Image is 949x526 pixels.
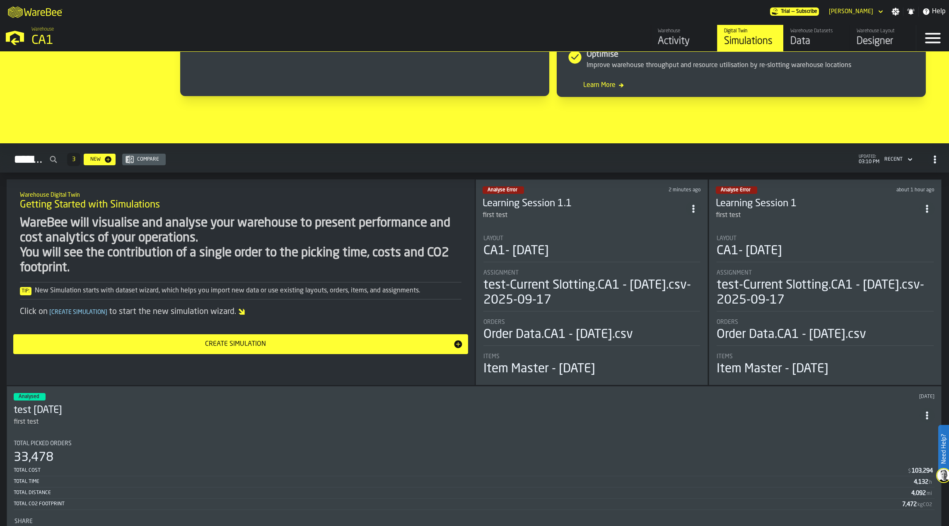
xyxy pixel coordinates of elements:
span: Help [932,7,946,17]
div: Title [483,319,700,326]
div: Improve warehouse throughput and resource utilisation by re-slotting warehouse locations [587,60,919,70]
div: Item Master - [DATE] [717,362,828,376]
div: Title [483,353,700,360]
div: Updated: 9/25/2025, 2:20:19 PM Created: 9/24/2025, 12:44:48 PM [847,187,935,193]
div: Total Time [14,479,914,485]
div: status-2 2 [483,186,524,194]
div: Warehouse Datasets [790,28,843,34]
span: Analysed [19,394,39,399]
div: stat-Layout [483,235,700,262]
div: Item Master - [DATE] [483,362,595,376]
span: mi [927,491,932,497]
div: New [87,157,104,162]
div: Simulations [724,35,777,48]
section: card-SimulationDashboardCard-analyseError [483,227,701,378]
div: first test [14,417,920,427]
div: Stat Value [912,468,933,474]
h3: Learning Session 1 [716,197,920,210]
div: Learning Session 1.1 [483,197,686,210]
label: button-toggle-Settings [888,7,903,16]
div: stat-Assignment [717,270,934,311]
div: Title [717,319,934,326]
span: 03:10 PM [859,159,879,165]
label: Need Help? [939,426,948,472]
span: Items [717,353,733,360]
div: Stat Value [902,501,917,508]
span: Getting Started with Simulations [20,198,160,212]
span: Analyse Error [721,188,751,193]
div: test 2025-09-16 [14,404,920,417]
div: status-3 2 [14,393,46,401]
div: CA1 [31,33,255,48]
span: Share [14,518,33,525]
section: card-SimulationDashboardCard-analyseError [716,227,935,378]
div: Create Simulation [18,339,453,349]
div: title-Getting Started with Simulations [13,186,468,216]
label: button-toggle-Help [919,7,949,17]
div: Title [14,440,935,447]
span: Items [483,353,500,360]
div: stat-Assignment [483,270,700,311]
div: Title [483,270,700,276]
span: Total Picked Orders [14,440,72,447]
div: DropdownMenuValue-4 [884,157,903,162]
div: first test [716,210,741,220]
div: Title [717,270,934,276]
div: Total CO2 Footprint [14,501,902,507]
div: test-Current Slotting.CA1 - [DATE].csv-2025-09-17 [483,278,700,308]
div: stat-Items [717,353,934,376]
span: 3 [72,157,75,162]
span: Learn More [563,80,919,90]
div: Order Data.CA1 - [DATE].csv [717,327,866,342]
div: Stat Value [911,490,926,497]
div: CA1- [DATE] [717,244,782,258]
span: Subscribe [796,9,817,14]
div: Title [717,353,934,360]
div: WareBee will visualise and analyse your warehouse to present performance and cost analytics of yo... [20,216,461,275]
span: Warehouse [31,27,54,32]
a: link-to-/wh/i/76e2a128-1b54-4d66-80d4-05ae4c277723/pricing/ [770,7,819,16]
span: Orders [717,319,738,326]
div: Title [14,518,934,525]
div: Warehouse [658,28,710,34]
div: first test [483,210,507,220]
span: — [792,9,794,14]
div: Compare [134,157,162,162]
button: button-New [84,154,116,165]
div: stat-Layout [717,235,934,262]
span: Layout [717,235,737,242]
div: Updated: 9/25/2025, 3:08:26 PM Created: 9/25/2025, 2:22:54 PM [613,187,701,193]
div: Title [717,235,934,242]
div: ButtonLoadMore-Load More-Prev-First-Last [64,153,84,166]
div: stat-Orders [483,319,700,346]
label: button-toggle-Menu [916,25,949,51]
h3: test [DATE] [14,404,920,417]
a: link-to-/wh/i/76e2a128-1b54-4d66-80d4-05ae4c277723/data [783,25,850,51]
span: Layout [483,235,503,242]
div: Total Cost [14,468,907,473]
div: Designer [857,35,909,48]
div: Menu Subscription [770,7,819,16]
div: Optimise [587,49,919,60]
div: first test [716,210,920,220]
div: ItemListCard- [7,179,475,385]
div: stat-Total Picked Orders [14,440,935,510]
div: Order Data.CA1 - [DATE].csv [483,327,633,342]
div: CA1- [DATE] [483,244,549,258]
div: first test [14,417,39,427]
span: $ [908,468,911,474]
div: Updated: 9/24/2025, 9:32:30 AM Created: 9/16/2025, 11:46:11 AM [491,394,935,400]
span: updated: [859,154,879,159]
div: New Simulation starts with dataset wizard, which helps you import new data or use existing layout... [20,286,461,296]
span: [ [49,309,51,315]
span: Tip: [20,287,31,295]
span: ] [105,309,107,315]
div: Warehouse Layout [857,28,909,34]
